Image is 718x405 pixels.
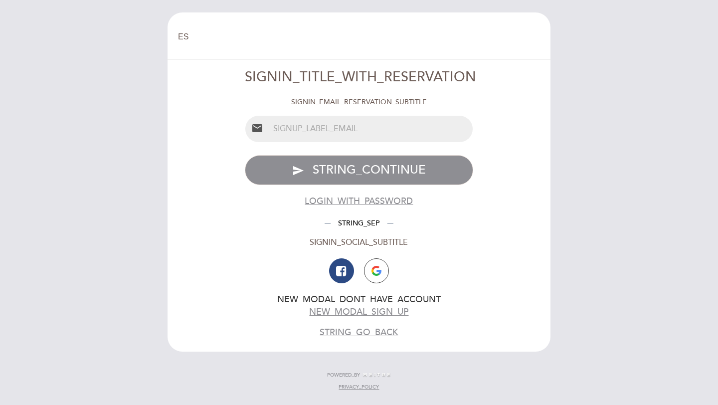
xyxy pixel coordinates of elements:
[245,97,474,107] div: SIGNIN_EMAIL_RESERVATION_SUBTITLE
[371,266,381,276] img: icon-google.png
[269,116,473,142] input: SIGNUP_LABEL_EMAIL
[339,384,379,391] a: PRIVACY_POLICY
[305,195,413,207] button: LOGIN_WITH_PASSWORD
[251,122,263,134] i: email
[245,68,474,87] div: SIGNIN_TITLE_WITH_RESERVATION
[245,155,474,185] button: send STRING_CONTINUE
[277,294,441,305] span: NEW_MODAL_DONT_HAVE_ACCOUNT
[309,306,408,318] button: NEW_MODAL_SIGN_UP
[320,326,398,339] button: STRING_GO_BACK
[292,165,304,177] i: send
[362,373,391,378] img: MEITRE
[245,237,474,248] div: SIGNIN_SOCIAL_SUBTITLE
[327,372,391,379] a: POWERED_BY
[327,372,360,379] span: POWERED_BY
[331,219,387,227] span: STRING_SEP
[313,163,426,177] span: STRING_CONTINUE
